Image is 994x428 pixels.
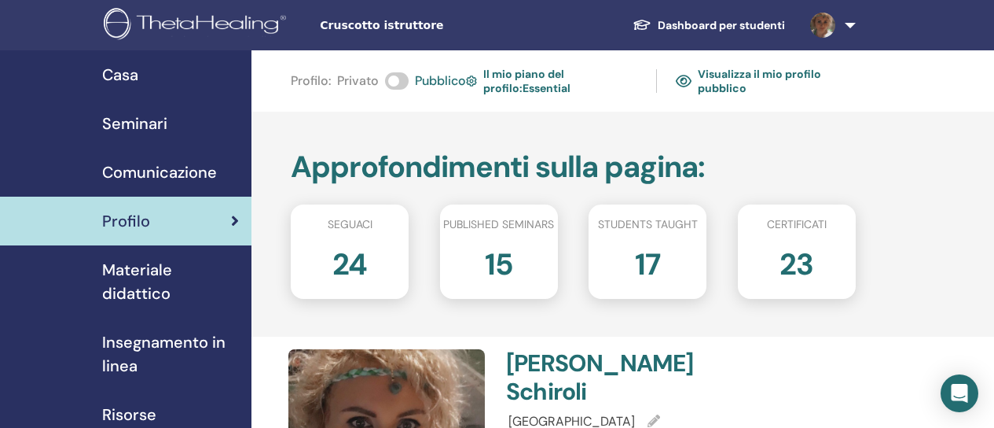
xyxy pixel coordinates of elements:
span: Seguaci [328,216,372,233]
span: Casa [102,63,138,87]
span: Comunicazione [102,160,217,184]
img: graduation-cap-white.svg [633,18,651,31]
img: eye.svg [676,74,691,88]
span: Pubblico [415,72,466,90]
img: cog.svg [466,73,477,89]
div: Open Intercom Messenger [941,374,978,412]
h2: 15 [485,239,513,283]
h4: [PERSON_NAME] Schiroli [506,349,673,406]
a: Il mio piano del profilo:Essential [466,63,638,99]
a: Dashboard per studenti [620,11,798,40]
span: Profilo [102,209,150,233]
h2: 23 [779,239,813,283]
img: default.jpg [810,13,835,38]
h2: Approfondimenti sulla pagina : [291,149,856,186]
img: logo.png [104,8,292,43]
span: Profilo : [291,72,331,90]
span: Materiale didattico [102,258,239,305]
span: Cruscotto istruttore [320,17,556,34]
span: Risorse [102,403,156,426]
span: Certificati [767,216,827,233]
h2: 17 [635,239,660,283]
a: Visualizza il mio profilo pubblico [676,63,856,99]
span: Privato [337,72,379,90]
span: Insegnamento in linea [102,330,239,378]
span: Seminari [102,112,167,135]
h2: 24 [332,239,368,283]
span: Students taught [598,216,698,233]
span: Published seminars [443,216,554,233]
